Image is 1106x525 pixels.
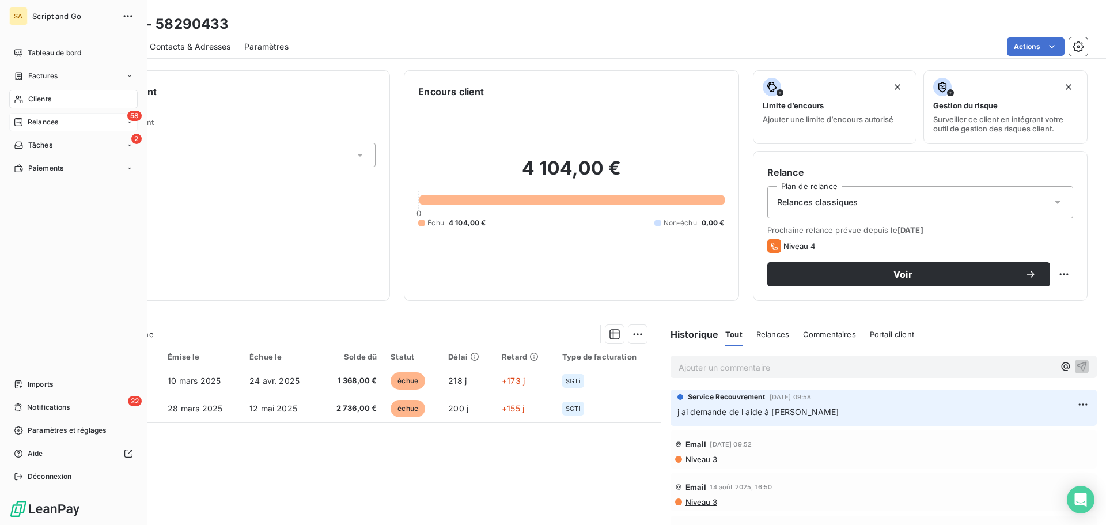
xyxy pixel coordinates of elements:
span: Contacts & Adresses [150,41,230,52]
span: échue [391,372,425,390]
span: Tout [725,330,743,339]
h3: PETIT - 58290433 [101,14,229,35]
span: Paiements [28,163,63,173]
span: j ai demande de l aide à [PERSON_NAME] [677,407,839,417]
span: 22 [128,396,142,406]
span: 200 j [448,403,468,413]
span: Voir [781,270,1025,279]
span: Script and Go [32,12,115,21]
span: Échu [427,218,444,228]
div: Échue le [249,352,312,361]
span: Notifications [27,402,70,413]
span: échue [391,400,425,417]
span: Service Recouvrement [688,392,765,402]
span: 14 août 2025, 16:50 [710,484,772,490]
span: Relances [756,330,789,339]
span: [DATE] 09:58 [770,394,812,401]
span: 1 368,00 € [325,375,377,387]
span: SGTi [566,405,581,412]
span: Propriétés Client [93,118,376,134]
button: Actions [1007,37,1065,56]
span: Surveiller ce client en intégrant votre outil de gestion des risques client. [933,115,1078,133]
div: Statut [391,352,434,361]
span: Paramètres [244,41,289,52]
span: 58 [127,111,142,121]
span: Ajouter une limite d’encours autorisé [763,115,893,124]
button: Voir [767,262,1050,286]
div: SA [9,7,28,25]
span: Clients [28,94,51,104]
span: Commentaires [803,330,856,339]
div: Retard [502,352,548,361]
span: 2 736,00 € [325,403,377,414]
span: Niveau 3 [684,455,717,464]
h6: Historique [661,327,719,341]
span: Non-échu [664,218,697,228]
div: Émise le [168,352,236,361]
div: Type de facturation [562,352,654,361]
h6: Informations client [70,85,376,99]
span: Niveau 4 [783,241,816,251]
button: Limite d’encoursAjouter une limite d’encours autorisé [753,70,917,144]
span: Portail client [870,330,914,339]
span: Tâches [28,140,52,150]
h2: 4 104,00 € [418,157,724,191]
span: 218 j [448,376,467,386]
span: 12 mai 2025 [249,403,297,413]
a: Aide [9,444,138,463]
div: Open Intercom Messenger [1067,486,1094,513]
span: 10 mars 2025 [168,376,221,386]
img: Logo LeanPay [9,500,81,518]
div: Délai [448,352,488,361]
span: 2 [131,134,142,144]
span: Relances classiques [777,197,858,208]
h6: Encours client [418,85,484,99]
span: Gestion du risque [933,101,998,110]
span: SGTi [566,377,581,384]
span: Paramètres et réglages [28,425,106,436]
span: 28 mars 2025 [168,403,222,413]
span: [DATE] 09:52 [710,441,752,448]
span: 0 [416,209,421,218]
span: Relances [28,117,58,127]
span: Email [685,482,707,492]
span: Factures [28,71,58,81]
span: [DATE] [897,225,923,235]
span: 24 avr. 2025 [249,376,300,386]
span: 4 104,00 € [449,218,486,228]
span: Prochaine relance prévue depuis le [767,225,1073,235]
span: Imports [28,379,53,390]
h6: Relance [767,165,1073,179]
span: Limite d’encours [763,101,824,110]
div: Solde dû [325,352,377,361]
span: Aide [28,448,43,459]
span: Tableau de bord [28,48,81,58]
span: +173 j [502,376,525,386]
span: +155 j [502,403,524,413]
span: Email [685,440,707,449]
span: 0,00 € [702,218,725,228]
button: Gestion du risqueSurveiller ce client en intégrant votre outil de gestion des risques client. [923,70,1088,144]
span: Déconnexion [28,471,72,482]
span: Niveau 3 [684,497,717,507]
